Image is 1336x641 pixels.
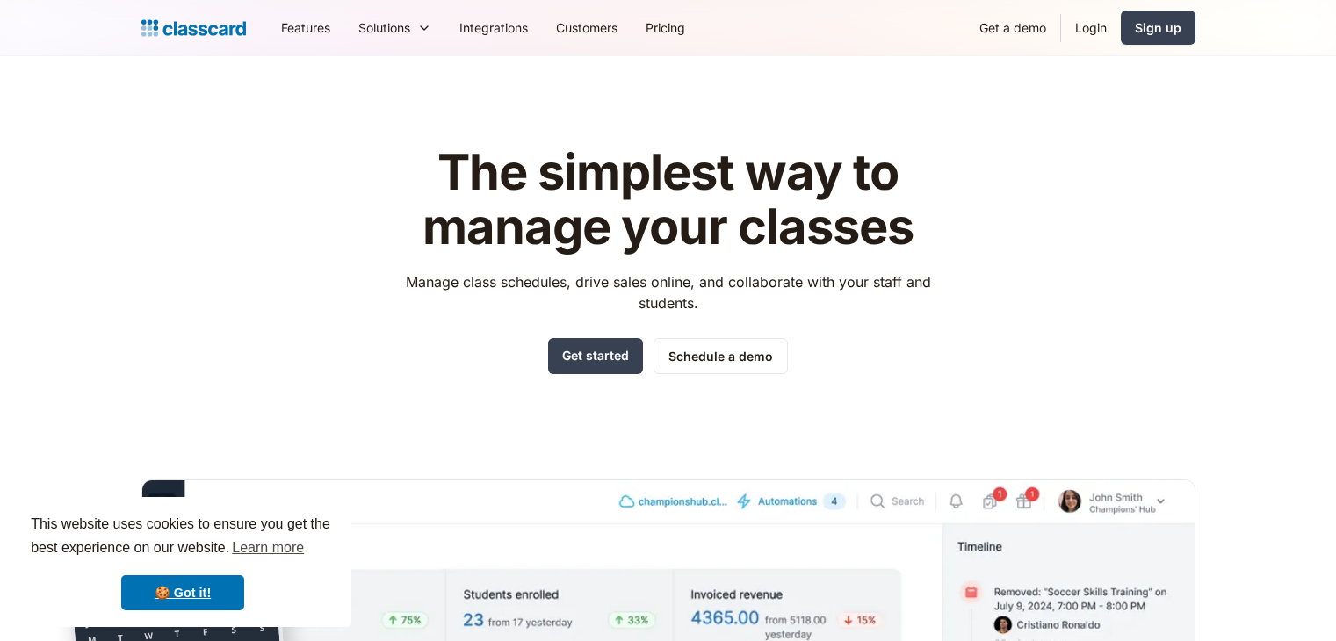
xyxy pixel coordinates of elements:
[121,575,244,610] a: dismiss cookie message
[654,338,788,374] a: Schedule a demo
[632,8,699,47] a: Pricing
[1121,11,1195,45] a: Sign up
[1061,8,1121,47] a: Login
[542,8,632,47] a: Customers
[141,16,246,40] a: home
[14,497,351,627] div: cookieconsent
[31,514,335,561] span: This website uses cookies to ensure you get the best experience on our website.
[965,8,1060,47] a: Get a demo
[389,146,947,254] h1: The simplest way to manage your classes
[229,535,307,561] a: learn more about cookies
[548,338,643,374] a: Get started
[358,18,410,37] div: Solutions
[344,8,445,47] div: Solutions
[267,8,344,47] a: Features
[445,8,542,47] a: Integrations
[1135,18,1181,37] div: Sign up
[389,271,947,313] p: Manage class schedules, drive sales online, and collaborate with your staff and students.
